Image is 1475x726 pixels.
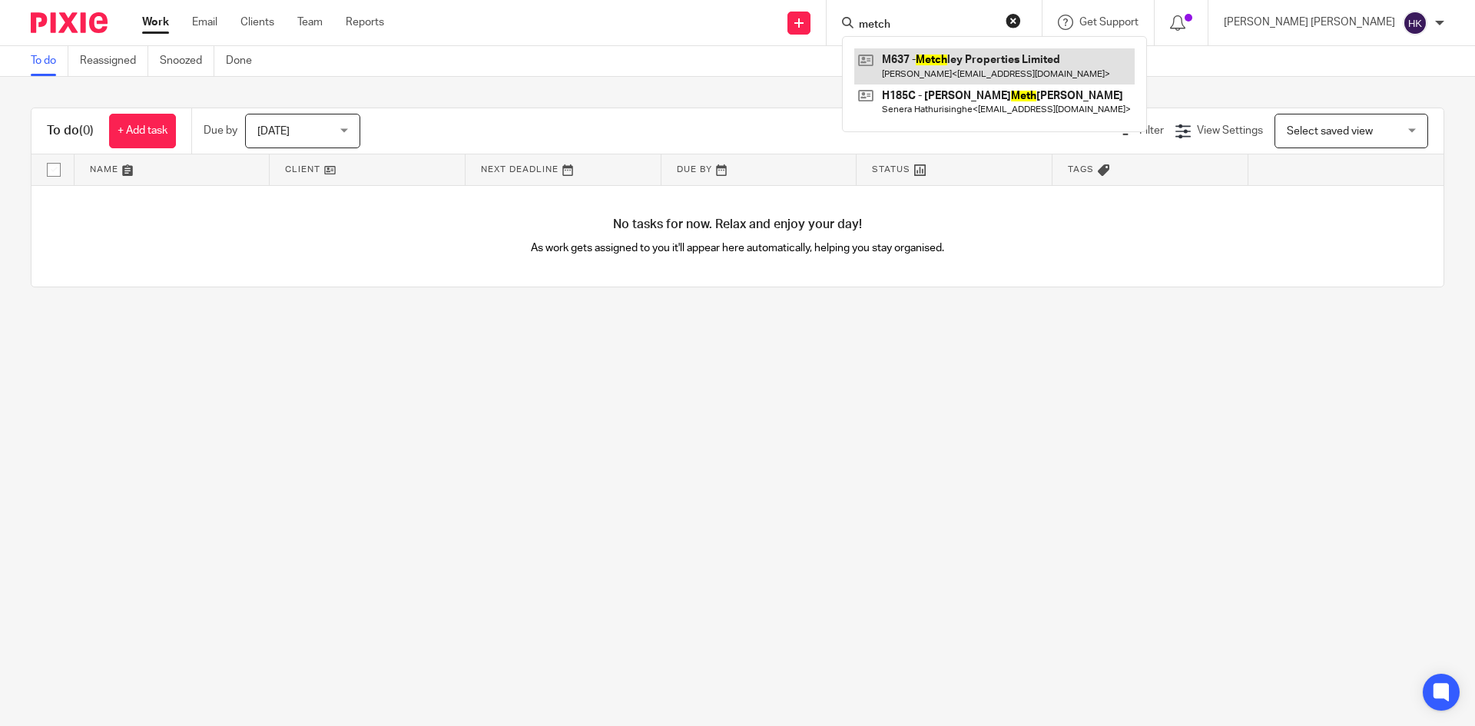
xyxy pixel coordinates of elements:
[240,15,274,30] a: Clients
[1224,15,1395,30] p: [PERSON_NAME] [PERSON_NAME]
[204,123,237,138] p: Due by
[385,240,1091,256] p: As work gets assigned to you it'll appear here automatically, helping you stay organised.
[257,126,290,137] span: [DATE]
[226,46,264,76] a: Done
[1403,11,1427,35] img: svg%3E
[31,46,68,76] a: To do
[160,46,214,76] a: Snoozed
[297,15,323,30] a: Team
[31,12,108,33] img: Pixie
[1287,126,1373,137] span: Select saved view
[47,123,94,139] h1: To do
[31,217,1444,233] h4: No tasks for now. Relax and enjoy your day!
[1079,17,1139,28] span: Get Support
[79,124,94,137] span: (0)
[346,15,384,30] a: Reports
[142,15,169,30] a: Work
[192,15,217,30] a: Email
[1068,165,1094,174] span: Tags
[1006,13,1021,28] button: Clear
[1197,125,1263,136] span: View Settings
[1139,125,1164,136] span: Filter
[857,18,996,32] input: Search
[80,46,148,76] a: Reassigned
[109,114,176,148] a: + Add task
